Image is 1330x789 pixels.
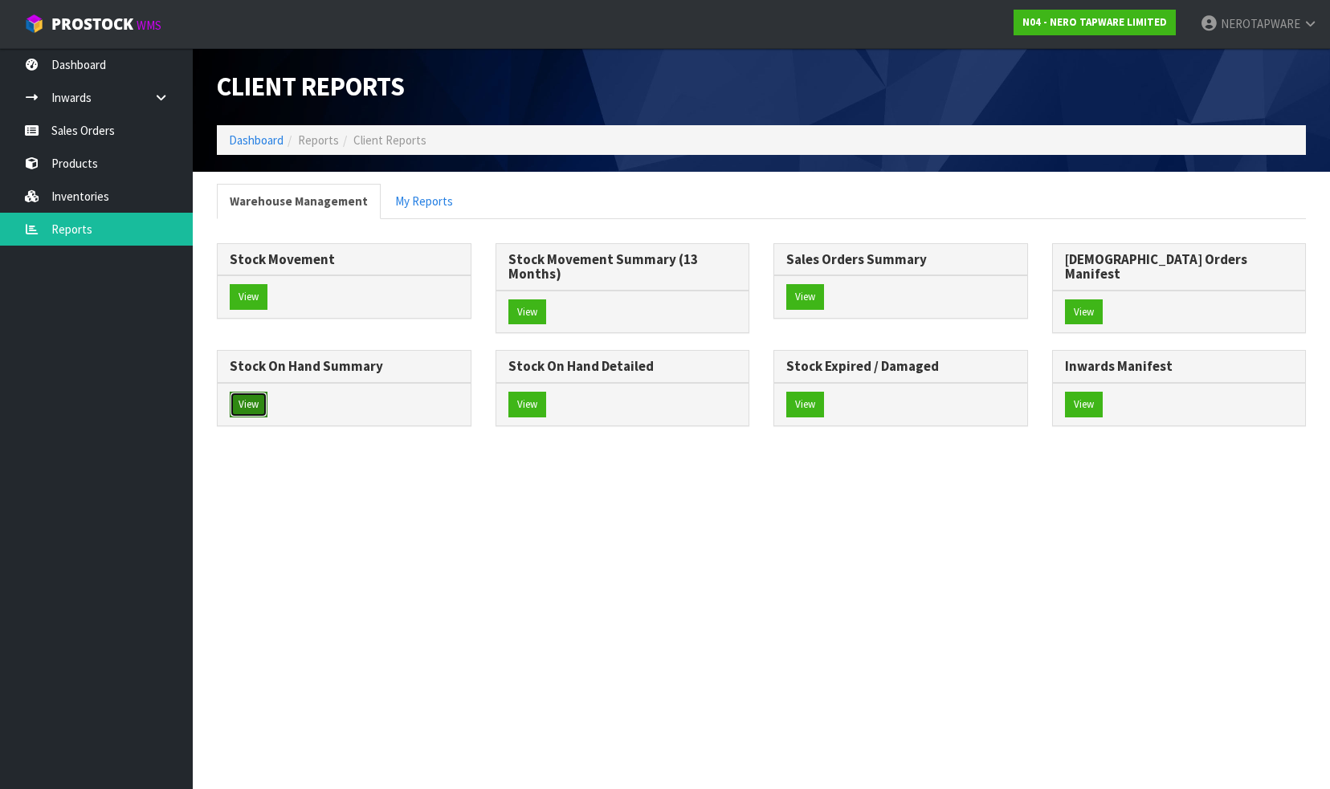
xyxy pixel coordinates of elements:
span: Reports [298,132,339,148]
a: Warehouse Management [217,184,381,218]
button: View [1065,392,1103,417]
h3: Stock Movement [230,252,459,267]
a: My Reports [382,184,466,218]
h3: Inwards Manifest [1065,359,1294,374]
h3: Stock Expired / Damaged [786,359,1015,374]
h3: Stock Movement Summary (13 Months) [508,252,737,282]
button: View [1065,299,1103,325]
button: View [230,284,267,310]
img: cube-alt.png [24,14,44,34]
strong: N04 - NERO TAPWARE LIMITED [1022,15,1167,29]
span: NEROTAPWARE [1221,16,1300,31]
button: View [786,284,824,310]
h3: Stock On Hand Detailed [508,359,737,374]
h3: [DEMOGRAPHIC_DATA] Orders Manifest [1065,252,1294,282]
button: View [508,392,546,417]
button: View [508,299,546,325]
small: WMS [137,18,161,33]
button: View [786,392,824,417]
a: Dashboard [229,132,284,148]
h3: Stock On Hand Summary [230,359,459,374]
h3: Sales Orders Summary [786,252,1015,267]
span: Client Reports [353,132,426,148]
button: View [230,392,267,417]
span: Client Reports [217,70,405,103]
span: ProStock [51,14,133,35]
